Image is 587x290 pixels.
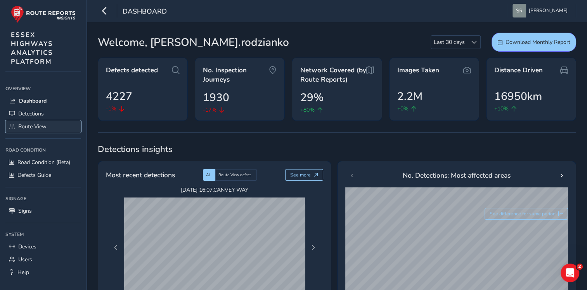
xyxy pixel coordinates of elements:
span: -1% [106,105,116,113]
span: Users [18,256,32,263]
button: See difference for same period [485,208,568,220]
a: Dashboard [5,94,81,107]
span: Detections [18,110,44,117]
span: No. Detections: Most affected areas [403,170,511,180]
span: -17% [203,106,216,114]
span: Help [17,269,29,276]
span: +80% [300,106,314,114]
span: [PERSON_NAME] [529,4,568,17]
span: 1930 [203,89,229,106]
span: +0% [397,105,409,113]
span: See difference for same period [490,211,556,217]
div: Overview [5,83,81,94]
button: Previous Page [111,242,121,253]
a: Route View [5,120,81,133]
span: Detections insights [98,143,576,155]
a: Signs [5,204,81,217]
span: ESSEX HIGHWAYS ANALYTICS PLATFORM [11,30,53,66]
span: Route View [18,123,47,130]
div: Signage [5,193,81,204]
button: See more [285,169,324,181]
span: [DATE] 16:07 , CANVEY WAY [124,186,305,194]
span: Most recent detections [106,170,175,180]
span: Last 30 days [431,36,468,49]
span: AI [206,172,210,178]
a: Users [5,253,81,266]
span: 16950km [494,88,542,105]
div: System [5,229,81,240]
span: Road Condition (Beta) [17,159,70,166]
span: 29% [300,89,323,106]
iframe: Intercom live chat [561,264,579,282]
span: Images Taken [397,66,439,75]
span: 4227 [106,88,132,105]
span: No. Inspection Journeys [203,66,269,84]
a: Road Condition (Beta) [5,156,81,169]
span: Distance Driven [494,66,543,75]
span: Welcome, [PERSON_NAME].rodzianko [98,34,289,51]
span: Dashboard [19,97,47,105]
button: Next Page [308,242,319,253]
div: Road Condition [5,144,81,156]
img: rr logo [11,5,76,23]
span: 2.2M [397,88,423,105]
div: Route View defect [215,169,257,181]
a: Devices [5,240,81,253]
img: diamond-layout [513,4,526,17]
span: Network Covered (by Route Reports) [300,66,366,84]
span: See more [290,172,311,178]
span: +10% [494,105,509,113]
span: Defects Guide [17,171,51,179]
div: AI [203,169,215,181]
span: Route View defect [218,172,251,178]
span: Download Monthly Report [506,38,570,46]
a: Defects Guide [5,169,81,182]
span: Signs [18,207,32,215]
button: Download Monthly Report [492,33,576,52]
span: Devices [18,243,36,250]
span: Defects detected [106,66,158,75]
a: Help [5,266,81,279]
span: Dashboard [123,7,167,17]
a: Detections [5,107,81,120]
button: [PERSON_NAME] [513,4,570,17]
span: 2 [577,264,583,270]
